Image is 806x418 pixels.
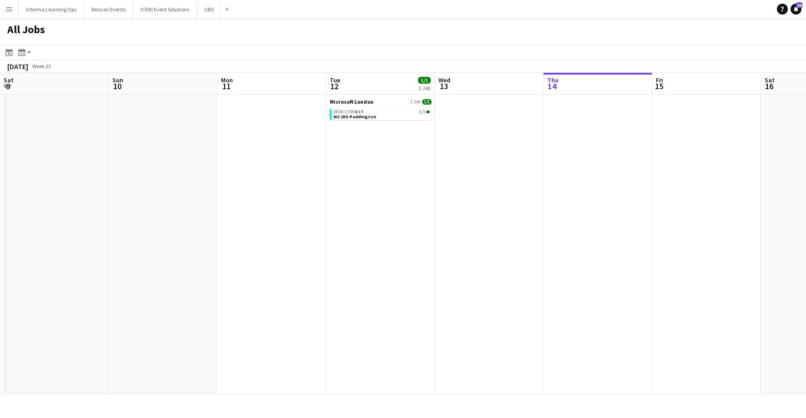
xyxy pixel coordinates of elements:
span: 94 [796,2,802,8]
span: Week 33 [30,63,53,70]
a: Microsoft London1 Job1/1 [330,98,432,105]
span: Mon [221,76,233,84]
span: Tue [330,76,340,84]
span: 9 [2,81,14,91]
div: Microsoft London1 Job1/108:00-17:00BST1/1MS 2KS Paddington [330,98,432,122]
span: Fri [656,76,663,84]
span: 1/1 [426,111,430,113]
span: 13 [437,81,450,91]
div: [DATE] [7,62,28,71]
span: 15 [655,81,663,91]
button: Beacon Events [84,0,133,18]
span: 08:00-17:00 [333,110,364,114]
span: 1 Job [410,99,420,105]
span: BST [355,109,364,115]
span: 14 [546,81,559,91]
span: MS 2KS Paddington [333,114,376,120]
span: Sat [765,76,775,84]
span: Wed [438,76,450,84]
button: Informa Learning Ops [19,0,84,18]
span: 12 [328,81,340,91]
a: 94 [791,4,801,15]
span: 11 [220,81,233,91]
button: UBS [197,0,222,18]
button: ICENI Event Solutions [133,0,197,18]
div: 1 Job [418,85,430,91]
a: 08:00-17:00BST1/1MS 2KS Paddington [333,109,430,119]
span: 16 [763,81,775,91]
span: 1/1 [418,77,431,84]
span: Sun [112,76,123,84]
span: Thu [547,76,559,84]
span: Sat [4,76,14,84]
span: Microsoft London [330,98,373,105]
span: 1/1 [419,110,425,114]
span: 10 [111,81,123,91]
span: 1/1 [422,99,432,105]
